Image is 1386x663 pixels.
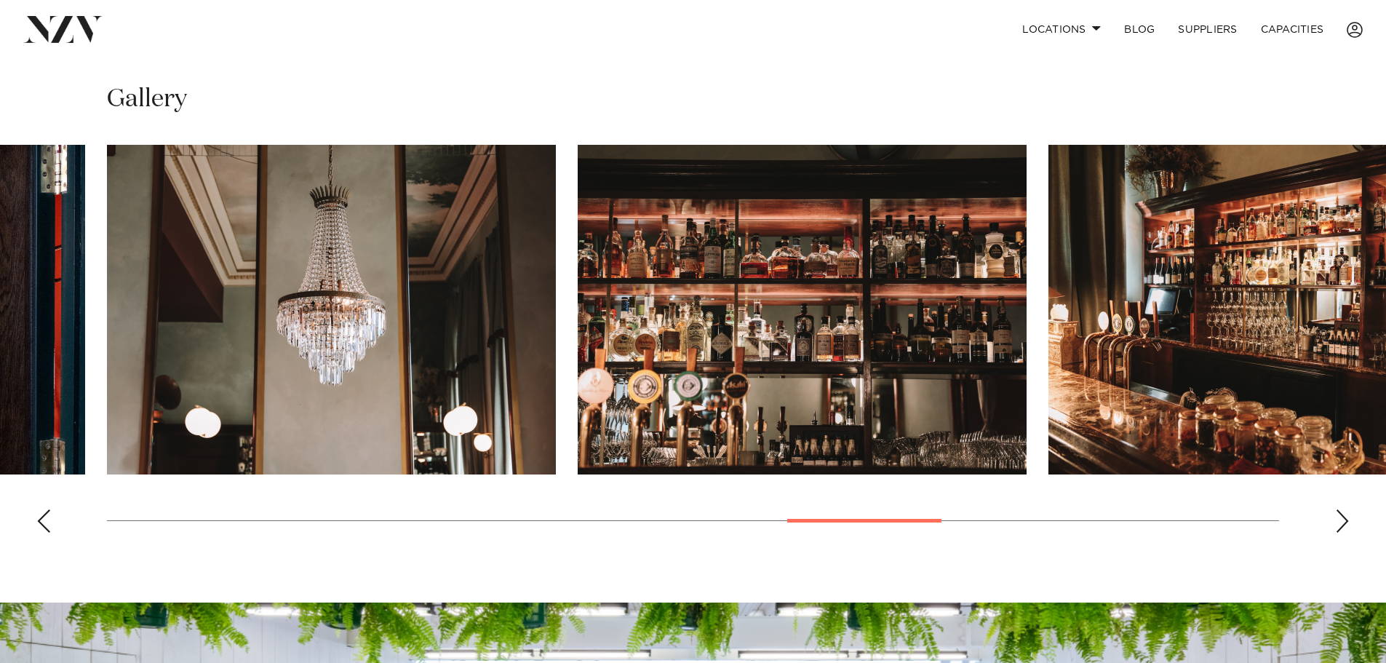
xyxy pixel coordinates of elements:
[107,83,187,116] h2: Gallery
[1112,14,1166,45] a: BLOG
[23,16,103,42] img: nzv-logo.png
[1249,14,1336,45] a: Capacities
[107,145,556,475] swiper-slide: 12 / 19
[578,145,1027,475] swiper-slide: 13 / 19
[1166,14,1248,45] a: SUPPLIERS
[1011,14,1112,45] a: Locations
